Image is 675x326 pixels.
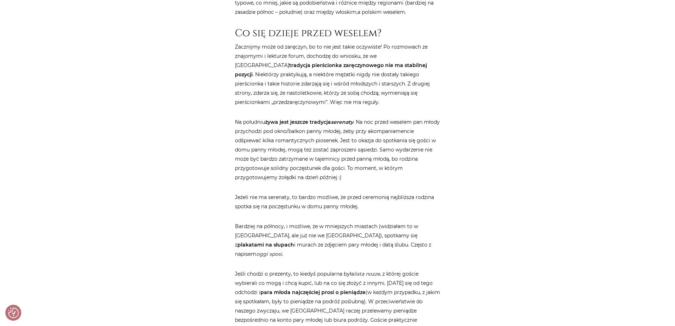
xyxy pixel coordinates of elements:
p: Jeżeli nie ma serenaty, to bardzo możliwe, że przed ceremonią najbliższa rodzina spotka się na po... [235,193,440,211]
h2: Co się dzieje przed weselem? [235,27,440,39]
p: Zacznijmy może od zaręczyn, bo to nie jest takie oczywiste! Po rozmowach ze znajomymi i lekturze ... [235,42,440,107]
strong: tradycja pierścionka zaręczynowego nie ma stabilnej pozycji [235,62,427,78]
em: lista nozze [354,271,380,277]
strong: para młoda najczęściej prosi o pieniądze [260,289,366,295]
p: Na południu . Na noc przed weselem pan młody przychodzi pod okno/balkon panny młodej, żeby przy a... [235,117,440,182]
p: Bardziej na północy, i możliwe, że w mniejszych miastach (widziałam to w [GEOGRAPHIC_DATA], ale j... [235,222,440,259]
em: serenaty [331,119,353,125]
img: Revisit consent button [8,308,19,318]
em: oggi sposi [256,251,282,257]
button: Preferencje co do zgód [8,308,19,318]
strong: żywa jest jeszcze tradycja [265,119,353,125]
strong: plakatami na słupach [237,242,294,248]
